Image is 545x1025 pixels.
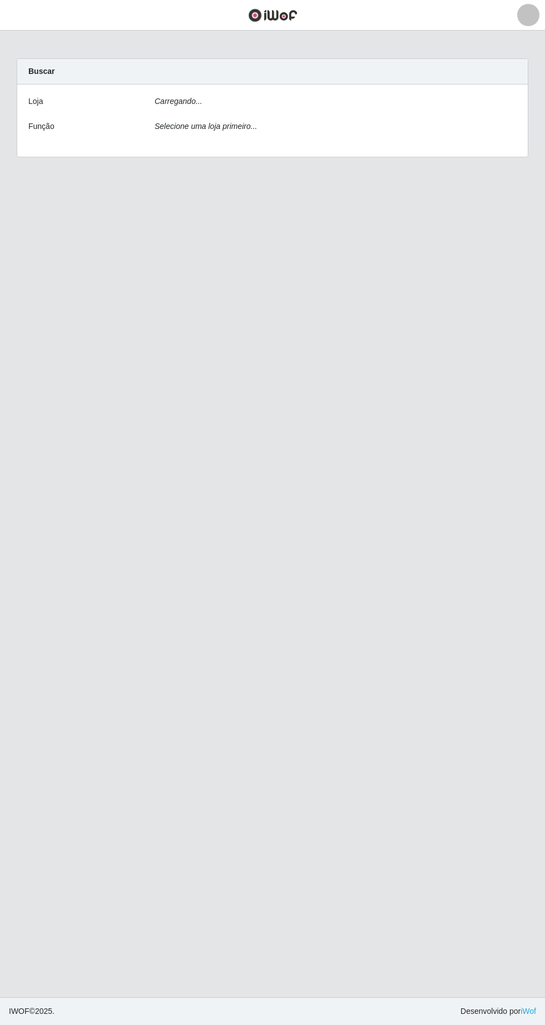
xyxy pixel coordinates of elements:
[460,1006,536,1017] span: Desenvolvido por
[521,1007,536,1016] a: iWof
[9,1006,54,1017] span: © 2025 .
[28,67,54,76] strong: Buscar
[248,8,298,22] img: CoreUI Logo
[28,96,43,107] label: Loja
[155,97,202,106] i: Carregando...
[155,122,257,131] i: Selecione uma loja primeiro...
[9,1007,29,1016] span: IWOF
[28,121,54,132] label: Função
